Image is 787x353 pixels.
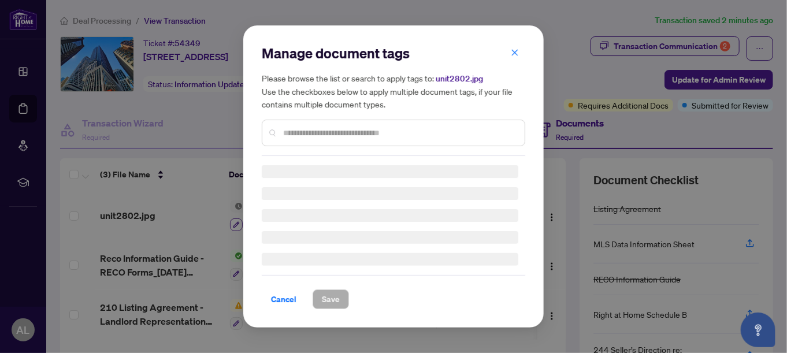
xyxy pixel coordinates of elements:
[271,290,296,309] span: Cancel
[741,313,775,347] button: Open asap
[262,72,525,110] h5: Please browse the list or search to apply tags to: Use the checkboxes below to apply multiple doc...
[313,289,349,309] button: Save
[262,289,306,309] button: Cancel
[262,44,525,62] h2: Manage document tags
[436,73,483,84] span: unit2802.jpg
[511,49,519,57] span: close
